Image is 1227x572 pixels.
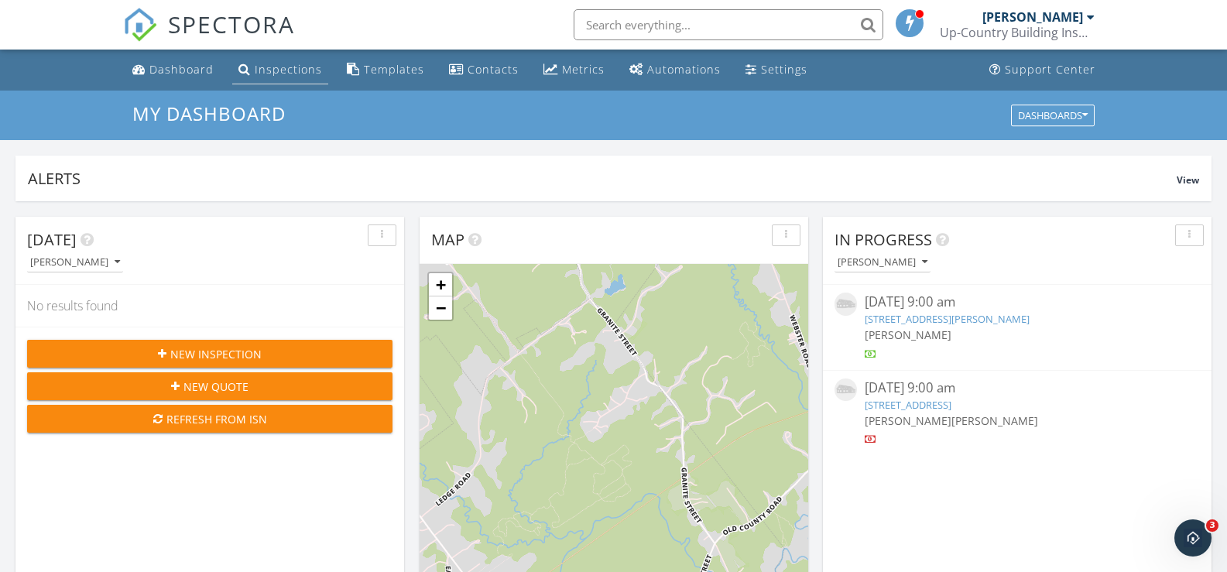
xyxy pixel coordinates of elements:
button: New Inspection [27,340,392,368]
span: [DATE] [27,229,77,250]
a: Metrics [537,56,611,84]
div: [PERSON_NAME] [838,257,927,268]
div: Templates [364,62,424,77]
button: [PERSON_NAME] [835,252,931,273]
a: Zoom in [429,273,452,296]
img: house-placeholder-square-ca63347ab8c70e15b013bc22427d3df0f7f082c62ce06d78aee8ec4e70df452f.jpg [835,293,857,315]
span: View [1177,173,1199,187]
div: Inspections [255,62,322,77]
a: [DATE] 9:00 am [STREET_ADDRESS] [PERSON_NAME][PERSON_NAME] [835,378,1200,447]
img: The Best Home Inspection Software - Spectora [123,8,157,42]
div: Refresh from ISN [39,411,380,427]
a: Templates [341,56,430,84]
div: Up-Country Building Inspectors, Inc. [940,25,1095,40]
span: My Dashboard [132,101,286,126]
button: New Quote [27,372,392,400]
a: [STREET_ADDRESS] [865,398,951,412]
a: Inspections [232,56,328,84]
a: Zoom out [429,296,452,320]
span: In Progress [835,229,932,250]
button: Dashboards [1011,104,1095,126]
a: Contacts [443,56,525,84]
span: [PERSON_NAME] [865,327,951,342]
input: Search everything... [574,9,883,40]
div: Dashboards [1018,110,1088,121]
a: [DATE] 9:00 am [STREET_ADDRESS][PERSON_NAME] [PERSON_NAME] [835,293,1200,361]
a: SPECTORA [123,21,295,53]
span: [PERSON_NAME] [951,413,1038,428]
div: [PERSON_NAME] [982,9,1083,25]
div: [DATE] 9:00 am [865,293,1169,312]
div: Automations [647,62,721,77]
a: Automations (Basic) [623,56,727,84]
span: SPECTORA [168,8,295,40]
a: Settings [739,56,814,84]
a: Support Center [983,56,1102,84]
iframe: Intercom live chat [1174,519,1212,557]
a: [STREET_ADDRESS][PERSON_NAME] [865,312,1030,326]
a: Dashboard [126,56,220,84]
div: No results found [15,285,404,327]
span: 3 [1206,519,1218,532]
div: Metrics [562,62,605,77]
span: New Inspection [170,346,262,362]
div: Support Center [1005,62,1095,77]
span: [PERSON_NAME] [865,413,951,428]
button: Refresh from ISN [27,405,392,433]
span: Map [431,229,464,250]
span: New Quote [183,378,248,395]
div: [PERSON_NAME] [30,257,120,268]
div: Alerts [28,168,1177,189]
div: Dashboard [149,62,214,77]
button: [PERSON_NAME] [27,252,123,273]
img: house-placeholder-square-ca63347ab8c70e15b013bc22427d3df0f7f082c62ce06d78aee8ec4e70df452f.jpg [835,378,857,401]
div: Contacts [468,62,519,77]
div: [DATE] 9:00 am [865,378,1169,398]
div: Settings [761,62,807,77]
